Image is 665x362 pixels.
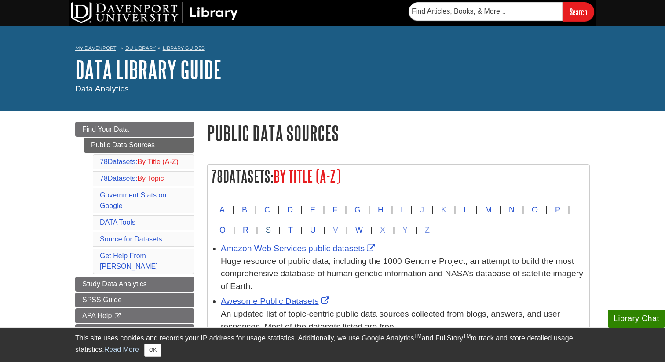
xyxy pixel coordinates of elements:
button: X [373,220,393,240]
button: W [348,220,370,240]
button: F [325,200,345,220]
span: By Title (A-Z) [274,167,340,185]
button: Library Chat [608,310,665,328]
a: Link opens in new window [221,244,377,253]
img: DU Library [71,2,238,23]
div: | | | | | | | | | | | | | | | | | | | | | | | | | [212,200,585,240]
a: Government Stats on Google [100,191,166,209]
button: T [281,220,300,240]
a: My Davenport [75,44,116,52]
button: P [548,200,568,220]
button: A [212,200,232,220]
a: Read More [104,346,139,353]
sup: TM [414,333,421,339]
a: Get Help From [PERSON_NAME] [100,252,158,270]
button: C [257,200,278,220]
a: Student Toolbox [75,324,194,339]
button: G [347,200,368,220]
span: Data Analytics [75,84,129,93]
a: SPSS Guide [75,293,194,307]
button: Y [395,220,415,240]
a: DATA Library Guide [75,56,222,83]
nav: breadcrumb [75,42,590,56]
button: E [303,200,323,220]
sup: TM [463,333,471,339]
button: Z [417,220,437,240]
button: H [370,200,391,220]
span: Find Your Data [82,125,129,133]
span: 78 [211,167,223,185]
a: Find Your Data [75,122,194,137]
a: Link opens in new window [221,296,332,306]
button: J [413,200,431,220]
div: This site uses cookies and records your IP address for usage statistics. Additionally, we use Goo... [75,333,590,357]
a: Source for Datasets [100,235,162,243]
span: By Topic [137,175,164,182]
button: R [235,220,256,240]
span: By Title (A-Z) [137,158,178,165]
a: DU Library [125,45,156,51]
button: N [501,200,522,220]
a: Study Data Analytics [75,277,194,292]
i: This link opens in a new window [114,313,121,319]
h2: Datasets: [208,165,589,188]
button: V [325,220,346,240]
a: 78Datasets:By Title (A-Z) [100,158,179,165]
a: Public Data Sources [84,138,194,153]
h1: Public Data Sources [207,122,590,144]
a: DATA Tools [100,219,135,226]
button: D [280,200,300,220]
button: L [456,200,475,220]
span: APA Help [82,312,112,319]
a: Library Guides [163,45,205,51]
button: U [303,220,323,240]
button: I [393,200,410,220]
div: Huge resource of public data, including the 1000 Genome Project, an attempt to build the most com... [221,255,585,293]
span: Study Data Analytics [82,280,147,288]
button: S [258,220,278,240]
button: O [524,200,545,220]
form: Searches DU Library's articles, books, and more [409,2,594,21]
div: An updated list of topic-centric public data sources collected from blogs, answers, and user resp... [221,308,585,333]
span: 78 [100,158,108,165]
span: 78 [100,175,108,182]
input: Find Articles, Books, & More... [409,2,563,21]
a: APA Help [75,308,194,323]
span: SPSS Guide [82,296,122,303]
button: K [434,200,454,220]
button: Close [144,344,161,357]
button: M [478,200,499,220]
a: 78Datasets:By Topic [100,175,164,182]
input: Search [563,2,594,21]
button: Q [212,220,233,240]
button: B [234,200,255,220]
